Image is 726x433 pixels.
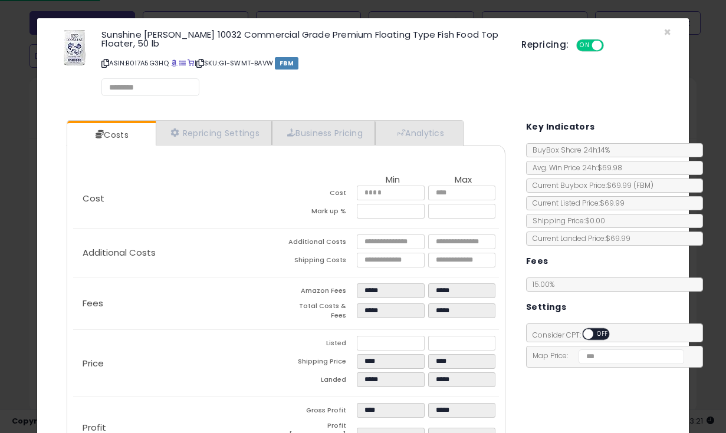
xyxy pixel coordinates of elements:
td: Total Costs & Fees [286,302,357,323]
td: Amazon Fees [286,283,357,302]
span: FBM [275,57,298,70]
span: ( FBM ) [633,180,653,190]
td: Gross Profit [286,403,357,421]
td: Additional Costs [286,234,357,253]
span: $69.99 [607,180,653,190]
a: Analytics [375,121,462,145]
p: Cost [73,194,286,203]
h5: Settings [526,300,566,315]
p: ASIN: B017A5G3HQ | SKU: G1-SWMT-BAVW [101,54,504,72]
td: Cost [286,186,357,204]
p: Profit [73,423,286,432]
td: Landed [286,372,357,391]
span: Consider CPT: [527,330,625,340]
span: Current Listed Price: $69.99 [527,198,625,208]
a: Repricing Settings [156,121,272,145]
span: OFF [602,41,620,51]
span: Avg. Win Price 24h: $69.98 [527,163,622,173]
h5: Key Indicators [526,120,595,134]
span: Current Buybox Price: [527,180,653,190]
p: Fees [73,299,286,308]
span: ON [577,41,592,51]
h5: Fees [526,254,548,269]
span: × [663,24,671,41]
span: 15.00 % [533,279,554,289]
td: Shipping Price [286,354,357,372]
h3: Sunshine [PERSON_NAME] 10032 Commercial Grade Premium Floating Type Fish Food Top Floater, 50 lb [101,30,504,48]
span: Current Landed Price: $69.99 [527,233,630,243]
a: Business Pricing [272,121,375,145]
span: OFF [593,329,612,339]
span: Map Price: [527,351,684,361]
td: Shipping Costs [286,253,357,271]
span: Shipping Price: $0.00 [527,216,605,226]
p: Price [73,359,286,368]
a: BuyBox page [171,58,178,68]
td: Mark up % [286,204,357,222]
a: All offer listings [179,58,186,68]
span: BuyBox Share 24h: 14% [527,145,610,155]
a: Your listing only [188,58,194,68]
th: Max [428,175,499,186]
h5: Repricing: [521,40,569,49]
p: Additional Costs [73,248,286,257]
th: Min [357,175,428,186]
img: 51G+RxlgoqL._SL60_.jpg [64,30,86,65]
td: Listed [286,336,357,354]
a: Costs [67,123,155,147]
